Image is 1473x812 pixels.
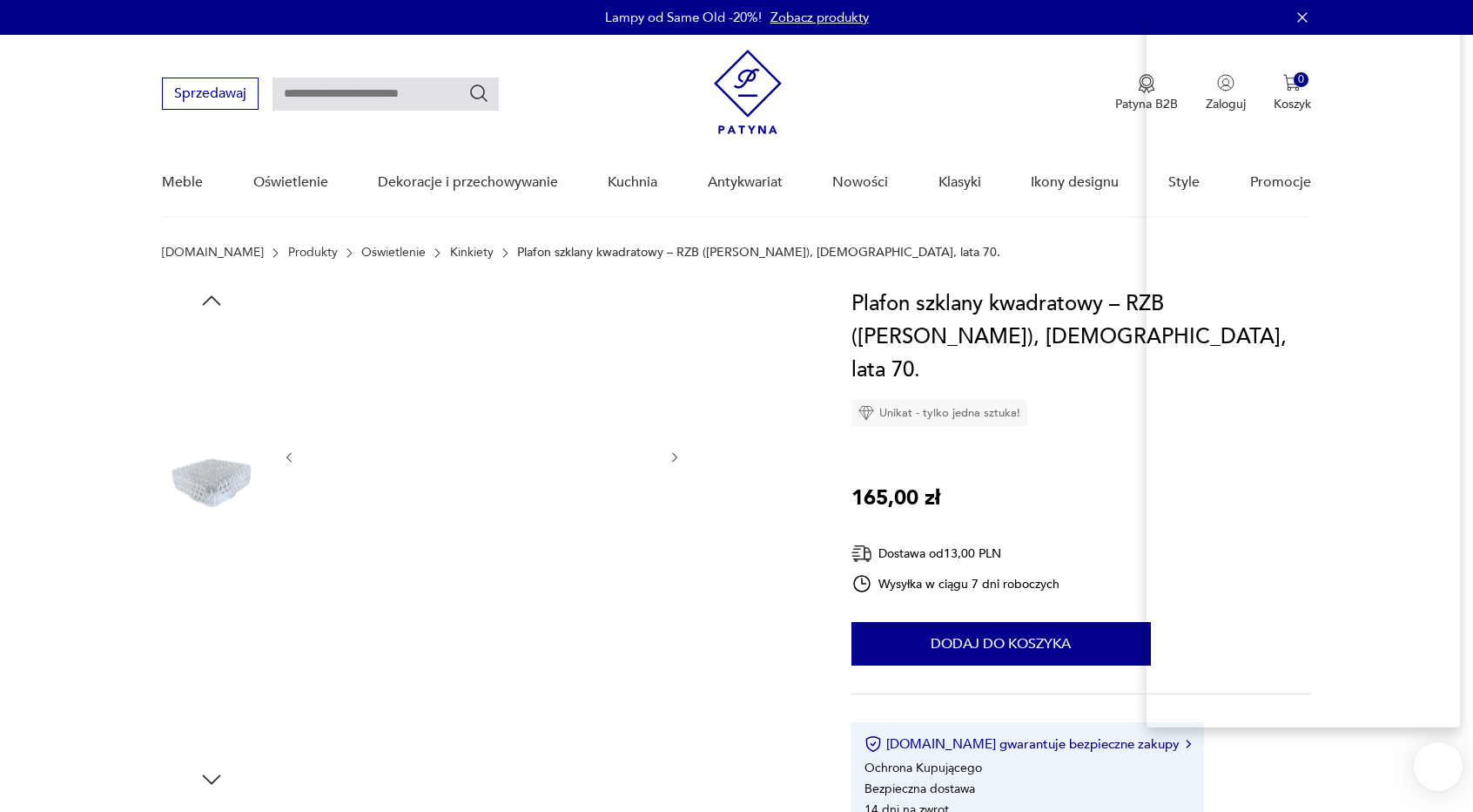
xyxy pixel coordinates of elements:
[162,89,259,101] a: Sprzedawaj
[864,735,1191,753] button: [DOMAIN_NAME] gwarantuje bezpieczne zakupy
[162,322,261,422] img: Zdjęcie produktu Plafon szklany kwadratowy – RZB (Rudolf Zimmermann Bamberg), Niemcy, lata 70.
[1138,74,1155,93] img: Ikona medalu
[851,622,1151,666] button: Dodaj do koszyka
[714,50,782,134] img: Patyna - sklep z meblami i dekoracjami vintage
[851,288,1311,387] h1: Plafon szklany kwadratowy – RZB ([PERSON_NAME]), [DEMOGRAPHIC_DATA], lata 70.
[708,149,783,216] a: Antykwariat
[832,149,888,216] a: Nowości
[851,400,1027,426] div: Unikat - tylko jedna sztuka!
[162,78,259,110] button: Sprzedawaj
[162,545,261,644] img: Zdjęcie produktu Plafon szklany kwadratowy – RZB (Rudolf Zimmermann Bamberg), Niemcy, lata 70.
[938,149,981,216] a: Klasyki
[1186,740,1191,748] img: Ikona strzałki w prawo
[162,434,261,533] img: Zdjęcie produktu Plafon szklany kwadratowy – RZB (Rudolf Zimmermann Bamberg), Niemcy, lata 70.
[1031,149,1119,216] a: Ikony designu
[162,656,261,755] img: Zdjęcie produktu Plafon szklany kwadratowy – RZB (Rudolf Zimmermann Bamberg), Niemcy, lata 70.
[864,781,975,797] li: Bezpieczna dostawa
[314,288,650,624] img: Zdjęcie produktu Plafon szklany kwadratowy – RZB (Rudolf Zimmermann Bamberg), Niemcy, lata 70.
[851,482,940,515] p: 165,00 zł
[864,735,882,753] img: Ikona certyfikatu
[288,246,338,260] a: Produkty
[162,246,264,260] a: [DOMAIN_NAME]
[517,246,1000,260] p: Plafon szklany kwadratowy – RZB ([PERSON_NAME]), [DEMOGRAPHIC_DATA], lata 70.
[468,83,489,104] button: Szukaj
[605,9,762,26] p: Lampy od Same Old -20%!
[851,543,872,565] img: Ikona dostawy
[864,760,982,776] li: Ochrona Kupującego
[162,149,203,216] a: Meble
[1115,74,1178,112] a: Ikona medaluPatyna B2B
[770,9,869,26] a: Zobacz produkty
[851,573,1060,594] div: Wysyłka w ciągu 7 dni roboczych
[858,405,874,421] img: Ikona diamentu
[851,543,1060,565] div: Dostawa od 13,00 PLN
[253,149,328,216] a: Oświetlenie
[1115,96,1178,112] p: Patyna B2B
[378,149,558,216] a: Dekoracje i przechowywanie
[361,246,426,260] a: Oświetlenie
[1115,74,1178,112] button: Patyna B2B
[608,149,657,216] a: Kuchnia
[1414,742,1463,791] iframe: Smartsupp widget button
[450,246,494,260] a: Kinkiety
